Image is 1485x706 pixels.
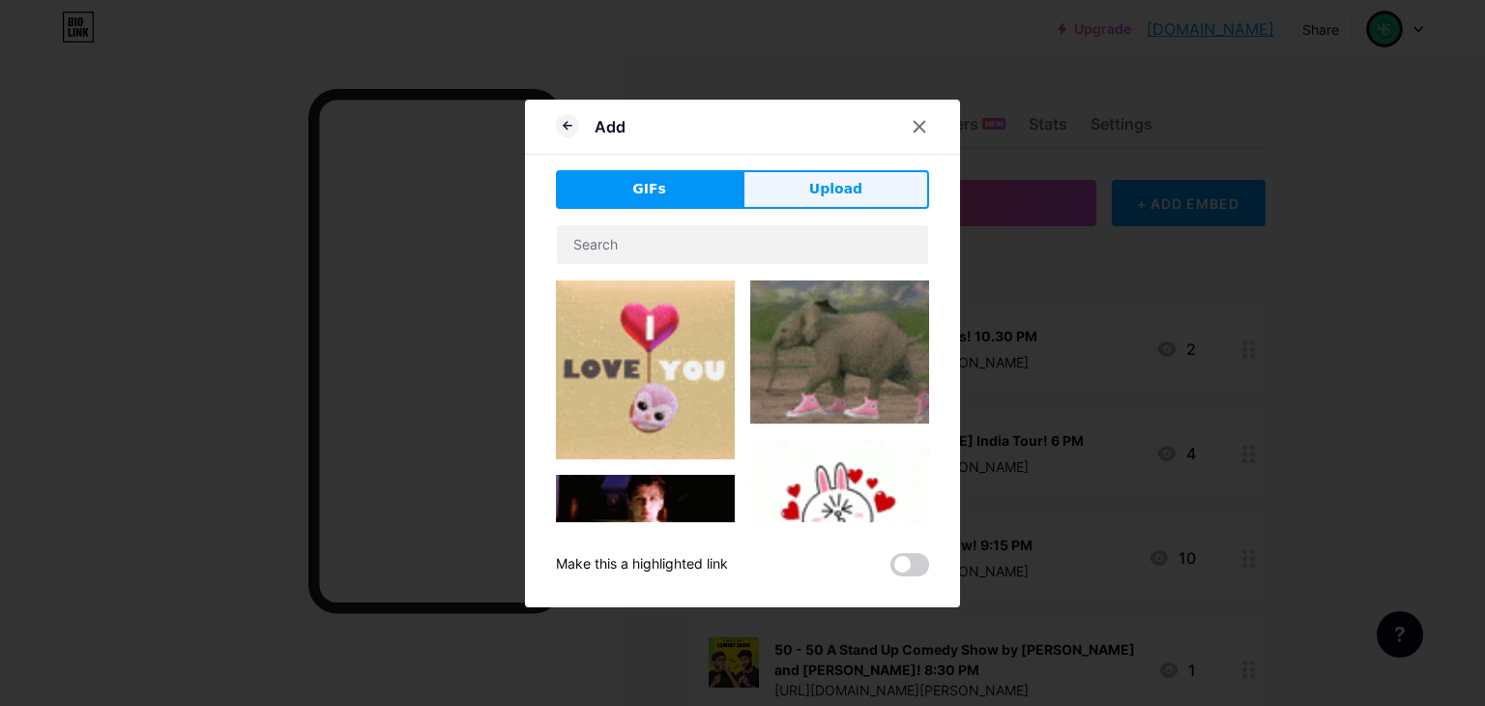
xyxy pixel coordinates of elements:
[742,170,929,209] button: Upload
[556,280,735,459] img: Gihpy
[557,225,928,264] input: Search
[595,115,626,138] div: Add
[556,475,735,561] img: Gihpy
[556,553,728,576] div: Make this a highlighted link
[632,179,666,199] span: GIFs
[556,170,742,209] button: GIFs
[750,439,929,593] img: Gihpy
[750,280,929,424] img: Gihpy
[809,179,862,199] span: Upload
